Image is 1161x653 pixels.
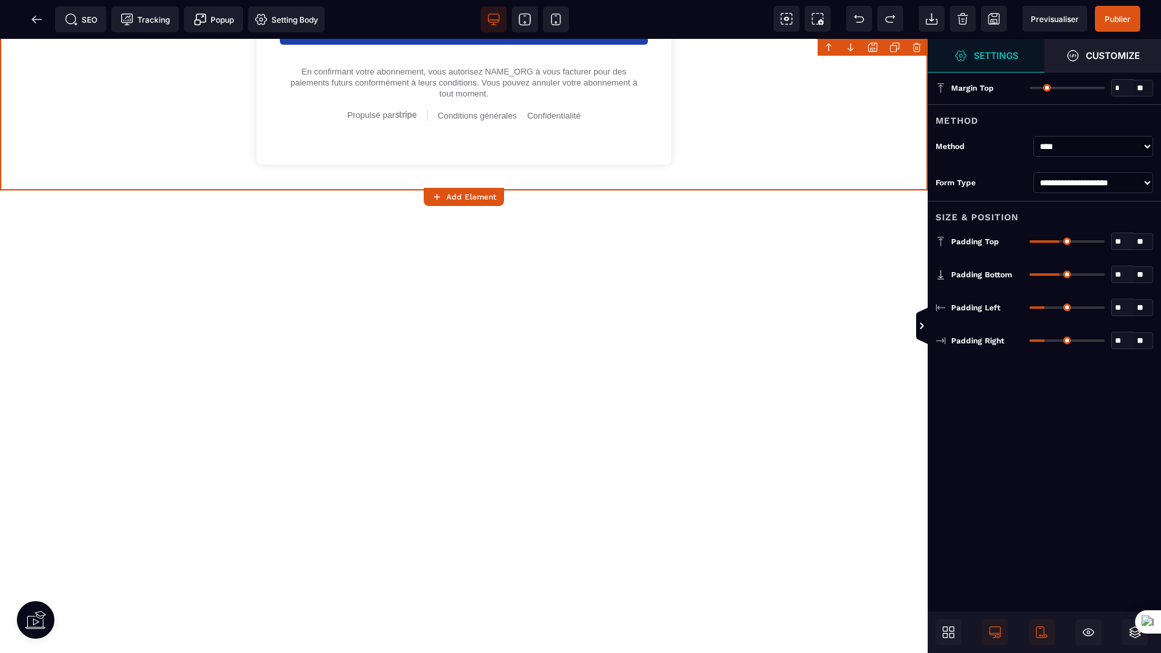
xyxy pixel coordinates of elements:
div: En confirmant votre abonnement, vous autorisez NAME_ORG à vous facturer pour des paiements futurs... [279,27,649,60]
span: Previsualiser [1031,14,1079,24]
span: Preview [1022,6,1087,32]
span: Mobile Only [1029,619,1055,645]
strong: Settings [974,51,1018,60]
div: Size & Position [928,201,1161,225]
strong: Customize [1086,51,1140,60]
div: Form Type [936,176,1028,189]
span: Tracking [121,13,170,26]
div: Method [928,104,1161,128]
span: Open Style Manager [1044,39,1161,73]
span: Padding Bottom [951,269,1012,280]
span: Screenshot [805,6,831,32]
span: Popup [194,13,234,26]
button: Add Element [424,188,504,206]
span: Desktop Only [982,619,1008,645]
strong: Add Element [446,192,496,201]
span: Padding Right [951,336,1004,346]
span: Publier [1105,14,1131,24]
span: Open Blocks [936,619,961,645]
span: Padding Left [951,303,1000,313]
a: Confidentialité [527,72,580,82]
a: Propulsé par [347,71,417,82]
span: Propulsé par [347,71,395,81]
span: View components [774,6,799,32]
span: Padding Top [951,236,999,247]
span: Open Layers [1122,619,1148,645]
a: Conditions générales [438,72,517,82]
div: Method [936,140,1028,153]
span: Setting Body [255,13,318,26]
span: Hide/Show Block [1075,619,1101,645]
span: Margin Top [951,83,994,93]
span: Settings [928,39,1044,73]
span: SEO [65,13,97,26]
